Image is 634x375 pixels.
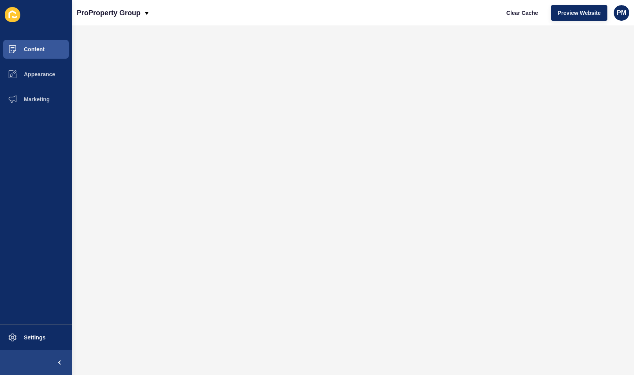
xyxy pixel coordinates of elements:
span: Clear Cache [506,9,538,17]
button: Clear Cache [500,5,545,21]
button: Preview Website [551,5,607,21]
p: ProProperty Group [77,3,140,23]
span: Preview Website [558,9,601,17]
span: PM [617,9,626,17]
